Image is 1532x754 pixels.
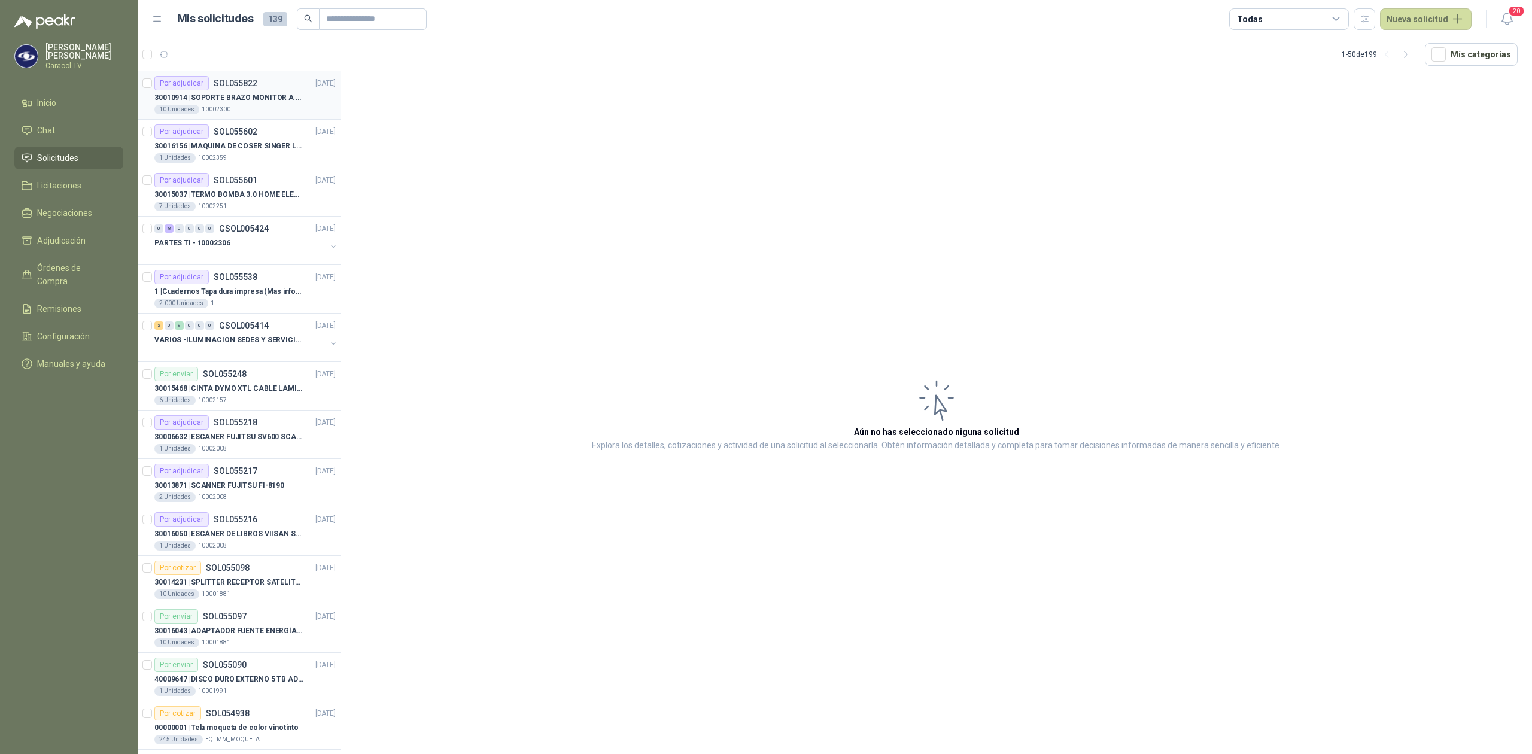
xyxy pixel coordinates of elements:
[37,96,56,110] span: Inicio
[154,396,196,405] div: 6 Unidades
[154,124,209,139] div: Por adjudicar
[37,357,105,370] span: Manuales y ayuda
[154,561,201,575] div: Por cotizar
[1237,13,1262,26] div: Todas
[138,71,341,120] a: Por adjudicarSOL055822[DATE] 30010914 |SOPORTE BRAZO MONITOR A ESCRITORIO NBF8010 Unidades10002300
[37,151,78,165] span: Solicitudes
[154,541,196,551] div: 1 Unidades
[154,286,303,297] p: 1 | Cuadernos Tapa dura impresa (Mas informacion en el adjunto)
[304,14,312,23] span: search
[37,330,90,343] span: Configuración
[198,541,227,551] p: 10002008
[14,257,123,293] a: Órdenes de Compra
[45,62,123,69] p: Caracol TV
[154,431,303,443] p: 30006632 | ESCANER FUJITSU SV600 SCANSNAP
[203,370,247,378] p: SOL055248
[854,425,1019,439] h3: Aún no has seleccionado niguna solicitud
[138,168,341,217] a: Por adjudicarSOL055601[DATE] 30015037 |TERMO BOMBA 3.0 HOME ELEMENTS ACERO INOX7 Unidades10002251
[315,659,336,671] p: [DATE]
[205,224,214,233] div: 0
[198,202,227,211] p: 10002251
[14,352,123,375] a: Manuales y ayuda
[315,417,336,428] p: [DATE]
[198,444,227,454] p: 10002008
[175,321,184,330] div: 9
[1342,45,1415,64] div: 1 - 50 de 199
[154,238,230,249] p: PARTES TI - 10002306
[138,120,341,168] a: Por adjudicarSOL055602[DATE] 30016156 |MAQUINA DE COSER SINGER LCD C56551 Unidades10002359
[1496,8,1518,30] button: 20
[14,229,123,252] a: Adjudicación
[154,512,209,527] div: Por adjudicar
[154,299,208,308] div: 2.000 Unidades
[154,367,198,381] div: Por enviar
[138,265,341,314] a: Por adjudicarSOL055538[DATE] 1 |Cuadernos Tapa dura impresa (Mas informacion en el adjunto)2.000 ...
[154,173,209,187] div: Por adjudicar
[315,126,336,138] p: [DATE]
[138,701,341,750] a: Por cotizarSOL054938[DATE] 00000001 |Tela moqueta de color vinotinto245 UnidadesEQLMM_MOQUETA
[154,528,303,540] p: 30016050 | ESCÁNER DE LIBROS VIISAN S21
[195,224,204,233] div: 0
[202,105,230,114] p: 10002300
[198,686,227,696] p: 10001991
[154,464,209,478] div: Por adjudicar
[214,127,257,136] p: SOL055602
[15,45,38,68] img: Company Logo
[205,321,214,330] div: 0
[154,224,163,233] div: 0
[138,362,341,411] a: Por enviarSOL055248[DATE] 30015468 |CINTA DYMO XTL CABLE LAMIN 38X21MMBLANCO6 Unidades10002157
[37,234,86,247] span: Adjudicación
[14,325,123,348] a: Configuración
[203,612,247,621] p: SOL055097
[206,709,250,717] p: SOL054938
[315,175,336,186] p: [DATE]
[14,297,123,320] a: Remisiones
[214,418,257,427] p: SOL055218
[154,270,209,284] div: Por adjudicar
[206,564,250,572] p: SOL055098
[214,176,257,184] p: SOL055601
[214,273,257,281] p: SOL055538
[1508,5,1525,17] span: 20
[202,638,230,647] p: 10001881
[14,92,123,114] a: Inicio
[315,611,336,622] p: [DATE]
[154,415,209,430] div: Por adjudicar
[315,272,336,283] p: [DATE]
[154,492,196,502] div: 2 Unidades
[138,556,341,604] a: Por cotizarSOL055098[DATE] 30014231 |SPLITTER RECEPTOR SATELITAL 2SAL GT-SP2110 Unidades10001881
[154,577,303,588] p: 30014231 | SPLITTER RECEPTOR SATELITAL 2SAL GT-SP21
[315,708,336,719] p: [DATE]
[154,735,203,744] div: 245 Unidades
[154,480,284,491] p: 30013871 | SCANNER FUJITSU FI-8190
[315,223,336,235] p: [DATE]
[138,411,341,459] a: Por adjudicarSOL055218[DATE] 30006632 |ESCANER FUJITSU SV600 SCANSNAP1 Unidades10002008
[315,320,336,332] p: [DATE]
[154,335,303,346] p: VARIOS -ILUMINACION SEDES Y SERVICIOS
[154,221,338,260] a: 0 8 0 0 0 0 GSOL005424[DATE] PARTES TI - 10002306
[154,625,303,637] p: 30016043 | ADAPTADOR FUENTE ENERGÍA GENÉRICO 24V 1A
[14,14,75,29] img: Logo peakr
[37,206,92,220] span: Negociaciones
[315,514,336,525] p: [DATE]
[154,383,303,394] p: 30015468 | CINTA DYMO XTL CABLE LAMIN 38X21MMBLANCO
[219,224,269,233] p: GSOL005424
[138,507,341,556] a: Por adjudicarSOL055216[DATE] 30016050 |ESCÁNER DE LIBROS VIISAN S211 Unidades10002008
[154,706,201,720] div: Por cotizar
[202,589,230,599] p: 10001881
[154,189,303,200] p: 30015037 | TERMO BOMBA 3.0 HOME ELEMENTS ACERO INOX
[37,302,81,315] span: Remisiones
[154,153,196,163] div: 1 Unidades
[37,179,81,192] span: Licitaciones
[211,299,214,308] p: 1
[177,10,254,28] h1: Mis solicitudes
[154,318,338,357] a: 2 0 9 0 0 0 GSOL005414[DATE] VARIOS -ILUMINACION SEDES Y SERVICIOS
[154,444,196,454] div: 1 Unidades
[205,735,260,744] p: EQLMM_MOQUETA
[315,563,336,574] p: [DATE]
[195,321,204,330] div: 0
[185,321,194,330] div: 0
[185,224,194,233] div: 0
[154,141,303,152] p: 30016156 | MAQUINA DE COSER SINGER LCD C5655
[154,638,199,647] div: 10 Unidades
